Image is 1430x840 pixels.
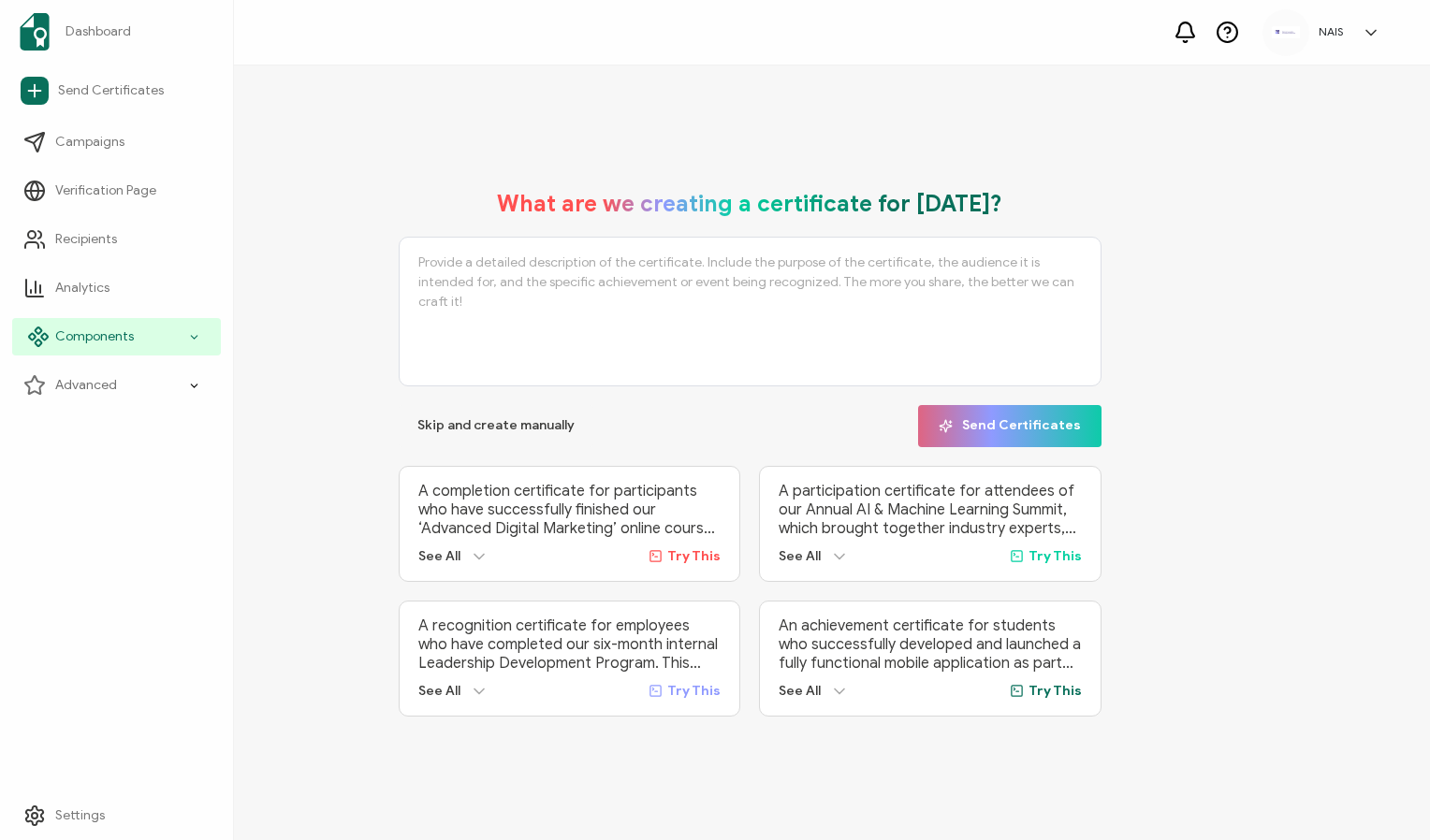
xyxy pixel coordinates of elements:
[55,806,105,825] span: Settings
[418,548,460,564] span: See All
[939,419,1081,433] span: Send Certificates
[399,405,593,447] button: Skip and create manually
[667,548,721,564] span: Try This
[55,133,124,152] span: Campaigns
[779,548,821,564] span: See All
[12,172,221,210] a: Verification Page
[779,616,1082,673] p: An achievement certificate for students who successfully developed and launched a fully functiona...
[66,22,131,41] span: Dashboard
[12,269,221,307] a: Analytics
[12,797,221,834] a: Settings
[55,230,117,249] span: Recipients
[55,181,156,200] span: Verification Page
[418,616,722,673] p: A recognition certificate for employees who have completed our six-month internal Leadership Deve...
[12,69,221,112] a: Send Certificates
[12,6,221,58] a: Dashboard
[1319,25,1343,38] h5: NAIS
[418,683,460,699] span: See All
[55,279,109,297] span: Analytics
[58,81,164,100] span: Send Certificates
[779,683,821,699] span: See All
[1029,683,1082,699] span: Try This
[417,419,575,432] span: Skip and create manually
[12,221,221,258] a: Recipients
[918,405,1102,447] button: Send Certificates
[418,482,722,538] p: A completion certificate for participants who have successfully finished our ‘Advanced Digital Ma...
[667,683,721,699] span: Try This
[12,123,221,161] a: Campaigns
[1272,26,1300,38] img: faf2a24d-39ec-4551-ab2c-2d0652369908.png
[55,376,117,395] span: Advanced
[497,190,1002,218] h1: What are we creating a certificate for [DATE]?
[55,327,134,346] span: Components
[1336,750,1430,840] iframe: Chat Widget
[20,13,50,51] img: sertifier-logomark-colored.svg
[1029,548,1082,564] span: Try This
[779,482,1082,538] p: A participation certificate for attendees of our Annual AI & Machine Learning Summit, which broug...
